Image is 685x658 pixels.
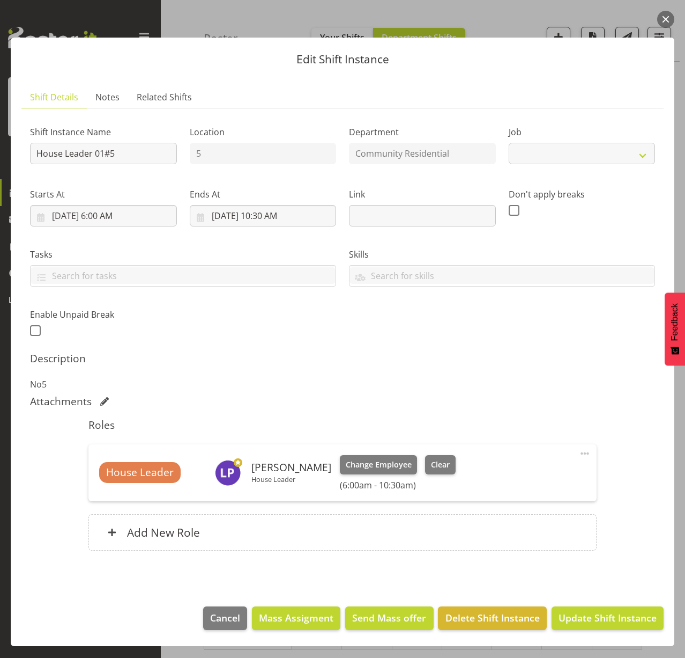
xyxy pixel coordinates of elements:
img: lydia-peters9732.jpg [215,460,241,486]
label: Shift Instance Name [30,126,177,138]
h6: (6:00am - 10:30am) [340,480,456,491]
p: House Leader [251,475,331,484]
label: Starts At [30,188,177,201]
button: Cancel [203,606,247,630]
input: Click to select... [30,205,177,226]
h5: Description [30,352,655,365]
h6: [PERSON_NAME] [251,462,331,473]
button: Mass Assigment [252,606,340,630]
label: Department [349,126,496,138]
label: Skills [349,248,655,261]
span: Notes [95,91,120,104]
label: Tasks [30,248,336,261]
span: Delete Shift Instance [445,611,540,625]
button: Change Employee [340,455,418,474]
span: Feedback [670,303,680,341]
label: Ends At [190,188,337,201]
span: Cancel [210,611,240,625]
span: Update Shift Instance [559,611,657,625]
input: Search for tasks [31,267,336,284]
button: Send Mass offer [345,606,433,630]
span: Shift Details [30,91,78,104]
input: Click to select... [190,205,337,226]
span: Send Mass offer [352,611,426,625]
span: Related Shifts [137,91,192,104]
h5: Roles [88,419,597,432]
span: Change Employee [346,459,412,471]
p: Edit Shift Instance [21,54,664,65]
label: Job [509,126,656,138]
span: Clear [431,459,450,471]
h6: Add New Role [127,525,200,539]
label: Don't apply breaks [509,188,656,201]
input: Shift Instance Name [30,143,177,164]
p: No5 [30,378,655,391]
label: Enable Unpaid Break [30,308,177,321]
button: Clear [425,455,456,474]
button: Delete Shift Instance [438,606,546,630]
label: Link [349,188,496,201]
span: House Leader [106,465,174,480]
button: Feedback - Show survey [665,293,685,365]
button: Update Shift Instance [552,606,664,630]
input: Search for skills [349,267,654,284]
label: Location [190,126,337,138]
h5: Attachments [30,395,92,408]
span: Mass Assigment [259,611,333,625]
